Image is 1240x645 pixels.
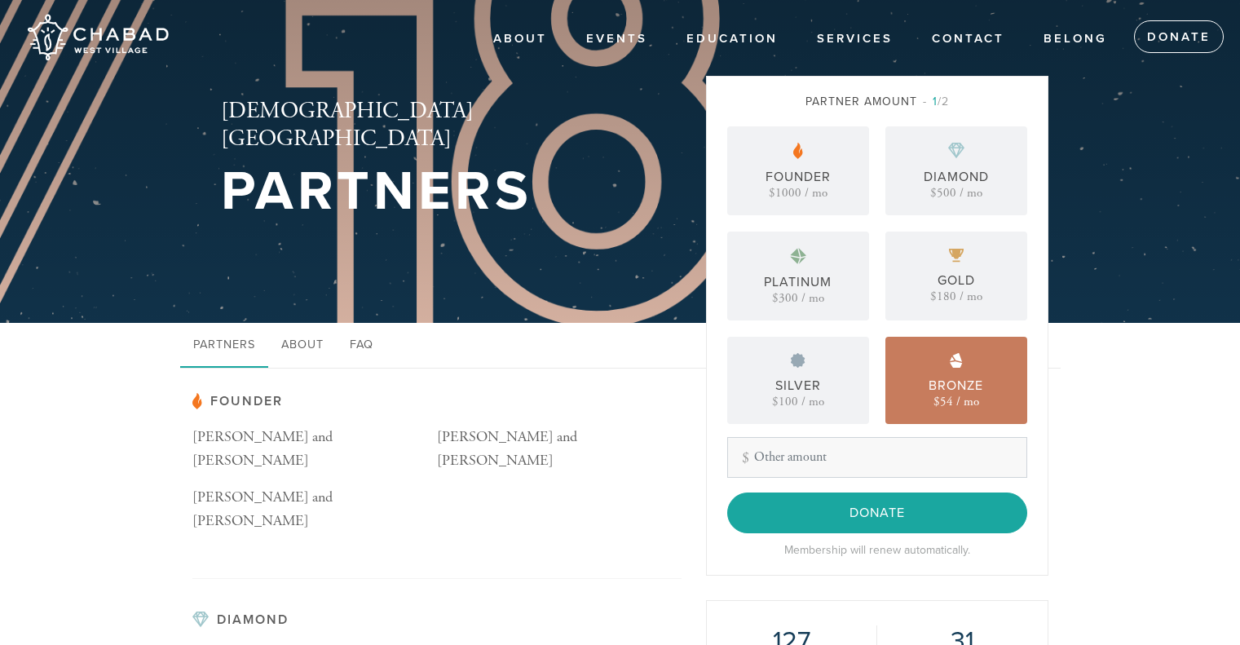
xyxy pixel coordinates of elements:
[674,24,790,55] a: EDUCATION
[192,426,437,473] p: [PERSON_NAME] and [PERSON_NAME]
[791,353,805,368] img: pp-silver.svg
[192,393,202,409] img: pp-partner.svg
[948,143,964,159] img: pp-diamond.svg
[930,290,982,303] div: $180 / mo
[574,24,660,55] a: Events
[923,95,949,108] span: /2
[769,187,827,199] div: $1000 / mo
[337,323,386,369] a: FAQ
[772,395,824,408] div: $100 / mo
[938,271,975,290] div: Gold
[793,143,803,159] img: pp-partner.svg
[772,292,824,304] div: $300 / mo
[221,98,653,152] h2: [DEMOGRAPHIC_DATA][GEOGRAPHIC_DATA]
[268,323,337,369] a: About
[727,93,1027,110] div: Partner Amount
[1031,24,1119,55] a: Belong
[766,167,831,187] div: Founder
[192,393,682,409] h3: Founder
[764,272,832,292] div: Platinum
[727,541,1027,559] div: Membership will renew automatically.
[481,24,559,55] a: About
[192,612,209,628] img: pp-diamond.svg
[180,323,268,369] a: Partners
[805,24,905,55] a: Services
[727,493,1027,533] input: Donate
[24,8,170,67] img: Chabad%20West%20Village.png
[437,426,682,473] p: [PERSON_NAME] and [PERSON_NAME]
[950,353,963,368] img: pp-bronze.svg
[727,437,1027,478] input: Other amount
[933,395,979,408] div: $54 / mo
[929,376,983,395] div: Bronze
[920,24,1017,55] a: Contact
[949,249,964,263] img: pp-gold.svg
[933,95,938,108] span: 1
[192,486,437,533] p: [PERSON_NAME] and [PERSON_NAME]
[930,187,982,199] div: $500 / mo
[924,167,989,187] div: Diamond
[192,612,682,628] h3: Diamond
[221,166,653,219] h1: Partners
[790,248,806,264] img: pp-platinum.svg
[775,376,821,395] div: Silver
[1134,20,1224,53] a: Donate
